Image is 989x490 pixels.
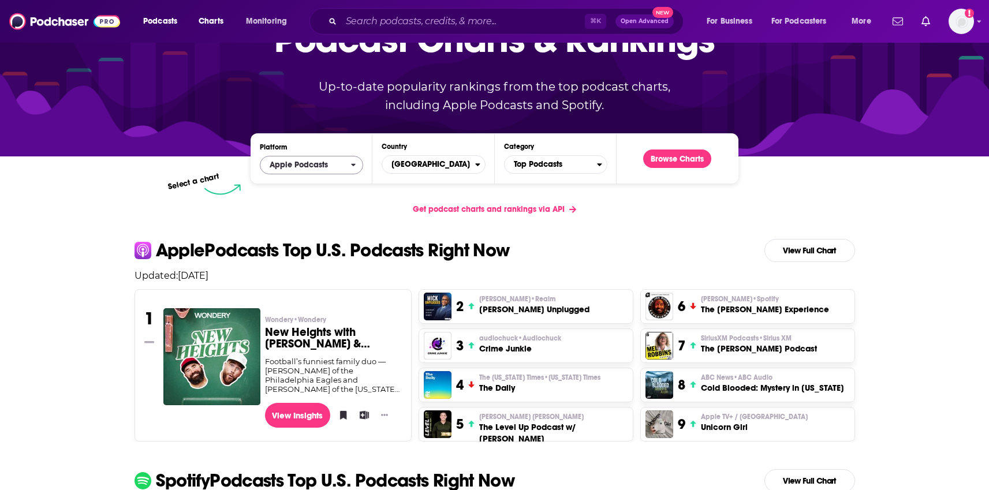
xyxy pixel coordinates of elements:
span: • Wondery [293,316,326,324]
a: View Full Chart [764,239,855,262]
img: The Level Up Podcast w/ Paul Alex [424,410,451,438]
h3: Cold Blooded: Mystery in [US_STATE] [701,382,844,394]
span: • ABC Audio [733,373,772,381]
div: Football’s funniest family duo — [PERSON_NAME] of the Philadelphia Eagles and [PERSON_NAME] of th... [265,357,402,394]
img: Unicorn Girl [645,410,673,438]
img: The Joe Rogan Experience [645,293,673,320]
span: audiochuck [479,334,561,343]
img: Mick Unplugged [424,293,451,320]
h3: [PERSON_NAME] Unplugged [479,304,589,315]
button: open menu [238,12,302,31]
h3: 6 [678,298,685,315]
a: [PERSON_NAME]•Realm[PERSON_NAME] Unplugged [479,294,589,315]
img: Cold Blooded: Mystery in Alaska [645,371,673,399]
p: The New York Times • New York Times [479,373,600,382]
h3: 2 [456,298,464,315]
span: ⌘ K [585,14,606,29]
p: Joe Rogan • Spotify [701,294,829,304]
p: audiochuck • Audiochuck [479,334,561,343]
h2: Platforms [260,156,363,174]
h3: Crime Junkie [479,343,561,354]
button: Show More Button [376,409,393,421]
button: Bookmark Podcast [335,406,346,424]
span: Wondery [265,315,326,324]
img: Crime Junkie [424,332,451,360]
a: Apple TV+ / [GEOGRAPHIC_DATA]Unicorn Girl [701,412,808,433]
button: Browse Charts [643,149,711,168]
span: [PERSON_NAME] [PERSON_NAME] [479,412,584,421]
h3: 7 [678,337,685,354]
span: [GEOGRAPHIC_DATA] [382,155,475,174]
p: Mick Hunt • Realm [479,294,589,304]
span: [PERSON_NAME] [701,294,779,304]
h3: 3 [456,337,464,354]
a: Show notifications dropdown [917,12,935,31]
span: Podcasts [143,13,177,29]
img: The Daily [424,371,451,399]
span: Get podcast charts and rankings via API [413,204,565,214]
div: Search podcasts, credits, & more... [320,8,695,35]
span: Logged in as LaraghC [949,9,974,34]
span: ABC News [701,373,772,382]
img: spotify Icon [135,472,151,489]
a: The [US_STATE] Times•[US_STATE] TimesThe Daily [479,373,600,394]
span: • Realm [531,295,555,303]
span: • Audiochuck [518,334,561,342]
a: ABC News•ABC AudioCold Blooded: Mystery in [US_STATE] [701,373,844,394]
p: Select a chart [167,171,221,192]
span: • Sirius XM [759,334,792,342]
p: Podcast Charts & Rankings [274,2,715,77]
button: open menu [699,12,767,31]
span: For Podcasters [771,13,827,29]
button: open menu [260,156,363,174]
h3: The [PERSON_NAME] Experience [701,304,829,315]
span: Top Podcasts [505,155,597,174]
p: Up-to-date popularity rankings from the top podcast charts, including Apple Podcasts and Spotify. [296,77,693,114]
img: apple Icon [135,242,151,259]
p: Updated: [DATE] [125,270,864,281]
span: For Business [707,13,752,29]
span: Charts [199,13,223,29]
svg: Add a profile image [965,9,974,18]
span: Open Advanced [621,18,669,24]
p: Wondery • Wondery [265,315,402,324]
h3: Unicorn Girl [701,421,808,433]
button: Countries [382,155,485,174]
button: Open AdvancedNew [615,14,674,28]
h3: New Heights with [PERSON_NAME] & [PERSON_NAME] [265,327,402,350]
p: Apple TV+ / Seven Hills [701,412,808,421]
p: Paul Alex Espinoza [479,412,628,421]
span: Apple TV+ / [GEOGRAPHIC_DATA] [701,412,808,421]
a: [PERSON_NAME]•SpotifyThe [PERSON_NAME] Experience [701,294,829,315]
img: New Heights with Jason & Travis Kelce [163,308,260,405]
img: Podchaser - Follow, Share and Rate Podcasts [9,10,120,32]
a: Charts [191,12,230,31]
p: Apple Podcasts Top U.S. Podcasts Right Now [156,241,510,260]
span: • [US_STATE] Times [544,373,600,381]
a: Wondery•WonderyNew Heights with [PERSON_NAME] & [PERSON_NAME] [265,315,402,357]
img: The Mel Robbins Podcast [645,332,673,360]
span: Apple Podcasts [270,161,328,169]
a: SiriusXM Podcasts•Sirius XMThe [PERSON_NAME] Podcast [701,334,817,354]
p: ABC News • ABC Audio [701,373,844,382]
span: The [US_STATE] Times [479,373,600,382]
h3: 8 [678,376,685,394]
span: Monitoring [246,13,287,29]
h3: The [PERSON_NAME] Podcast [701,343,817,354]
button: open menu [844,12,886,31]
